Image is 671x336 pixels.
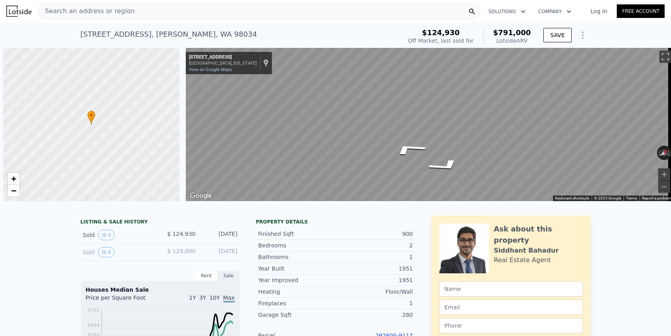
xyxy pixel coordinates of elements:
[581,7,617,15] a: Log In
[494,246,559,255] div: Siddhant Bahadur
[494,223,583,246] div: Ask about this property
[658,168,670,180] button: Zoom in
[86,286,235,294] div: Houses Median Sale
[658,181,670,193] button: Zoom out
[188,191,214,201] img: Google
[189,54,257,61] div: [STREET_ADDRESS]
[258,288,336,296] div: Heating
[86,294,160,306] div: Price per Square Foot
[258,230,336,238] div: Finished Sqft
[379,139,439,159] path: Go West, NE 116th St
[336,299,413,307] div: 1
[336,276,413,284] div: 1951
[87,308,100,313] tspan: $752
[258,265,336,273] div: Year Built
[223,294,235,302] span: Max
[543,28,571,42] button: SAVE
[195,271,218,281] div: Rent
[258,299,336,307] div: Fireplaces
[98,247,115,257] button: View historical data
[258,241,336,249] div: Bedrooms
[81,29,257,40] div: [STREET_ADDRESS] , [PERSON_NAME] , WA 98034
[189,294,196,301] span: 1Y
[439,300,583,315] input: Email
[422,28,460,37] span: $124,930
[167,231,195,237] span: $ 124,930
[218,271,240,281] div: Sale
[336,230,413,238] div: 900
[439,281,583,296] input: Name
[83,247,154,257] div: Sold
[8,185,20,197] a: Zoom out
[11,186,16,196] span: −
[87,111,95,125] div: •
[209,294,220,301] span: 10Y
[83,230,154,240] div: Sold
[6,6,31,17] img: Lotside
[626,196,637,200] a: Terms (opens in new tab)
[336,253,413,261] div: 1
[258,253,336,261] div: Bathrooms
[594,196,621,200] span: © 2025 Google
[87,322,100,328] tspan: $644
[202,230,238,240] div: [DATE]
[657,146,661,160] button: Rotate counterclockwise
[415,156,475,176] path: Go East, NE 116th St
[256,219,415,225] div: Property details
[189,67,232,72] a: View on Google Maps
[188,191,214,201] a: Open this area in Google Maps (opens a new window)
[493,28,531,37] span: $791,000
[336,241,413,249] div: 2
[199,294,206,301] span: 3Y
[81,219,240,227] div: LISTING & SALE HISTORY
[408,37,474,45] div: Off Market, last sold for
[202,247,238,257] div: [DATE]
[167,248,195,254] span: $ 129,000
[494,255,551,265] div: Real Estate Agent
[336,265,413,273] div: 1951
[493,37,531,45] div: Lotside ARV
[189,61,257,66] div: [GEOGRAPHIC_DATA], [US_STATE]
[532,4,578,19] button: Company
[482,4,532,19] button: Solutions
[39,6,135,16] span: Search an address or region
[336,311,413,319] div: 280
[617,4,665,18] a: Free Account
[555,196,589,201] button: Keyboard shortcuts
[11,174,16,184] span: +
[87,112,95,119] span: •
[263,59,269,67] a: Show location on map
[575,27,591,43] button: Show Options
[98,230,115,240] button: View historical data
[258,311,336,319] div: Garage Sqft
[258,276,336,284] div: Year Improved
[8,173,20,185] a: Zoom in
[336,288,413,296] div: Floor/Wall
[439,318,583,333] input: Phone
